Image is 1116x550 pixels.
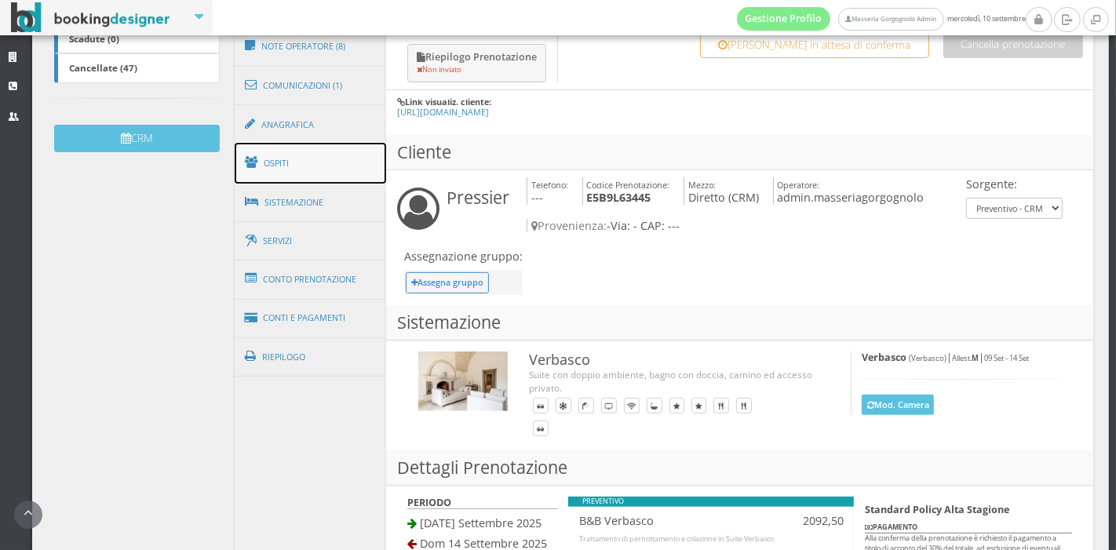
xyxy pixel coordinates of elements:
[397,106,489,118] a: [URL][DOMAIN_NAME]
[531,179,568,191] small: Telefono:
[952,353,979,363] small: Allest.
[773,177,925,205] h4: admin.masseriagorgognolo
[984,353,1029,363] small: 09 Set - 14 Set
[404,250,523,263] h4: Assegnazione gruppo:
[865,503,1009,516] b: Standard Policy Alta Stagione
[235,104,387,145] a: Anagrafica
[737,7,1026,31] span: mercoledì, 10 settembre
[406,272,490,293] button: Assegna gruppo
[529,351,819,369] h3: Verbasco
[407,24,549,37] p: Comunicazioni:
[235,65,387,106] a: Comunicazioni (1)
[633,218,680,233] span: - CAP: ---
[69,32,119,45] b: Scadute (0)
[688,179,716,191] small: Mezzo:
[943,31,1083,58] button: Cancella prenotazione
[966,177,1063,191] h4: Sorgente:
[579,534,844,545] div: Trattamento di pernottamento e colazione in Suite Verbasco
[54,24,220,53] a: Scadute (0)
[793,514,844,527] h4: 2092,50
[737,7,831,31] a: Gestione Profilo
[865,522,917,532] b: PAGAMENTO
[54,53,220,83] a: Cancellate (47)
[417,64,461,75] small: Non inviato
[235,337,387,377] a: Riepilogo
[684,177,759,205] h4: Diretto (CRM)
[862,351,1061,363] h5: | |
[386,450,1093,486] h3: Dettagli Prenotazione
[579,514,772,527] h4: B&B Verbasco
[527,177,568,205] h4: ---
[235,26,387,67] a: Note Operatore (8)
[235,143,387,184] a: Ospiti
[862,395,934,414] button: Mod. Camera
[235,298,387,338] a: Conti e Pagamenti
[611,218,630,233] span: Via:
[54,125,220,152] button: CRM
[700,31,929,58] button: [PERSON_NAME] in attesa di conferma
[386,305,1093,341] h3: Sistemazione
[862,351,906,364] b: Verbasco
[69,61,137,74] b: Cancellate (47)
[447,188,509,208] h3: Pressier
[527,219,962,232] h4: -
[529,368,819,394] div: Suite con doppio ambiente, bagno con doccia, camino ed accesso privato.
[777,179,819,191] small: Operatore:
[235,182,387,223] a: Sistemazione
[407,44,546,82] button: Riepilogo Prenotazione Non inviato
[405,96,491,107] b: Link visualiz. cliente:
[972,353,979,363] b: M
[420,515,542,530] span: [DATE] Settembre 2025
[11,2,170,33] img: BookingDesigner.com
[568,497,854,507] div: PREVENTIVO
[909,353,946,363] small: (Verbasco)
[386,135,1093,170] h3: Cliente
[531,218,607,233] span: Provenienza:
[586,190,651,205] b: E5B9L63445
[418,351,508,411] img: 3b021f54592911eeb13b0a069e529790.jpg
[407,496,451,509] b: PERIODO
[838,8,943,31] a: Masseria Gorgognolo Admin
[586,179,669,191] small: Codice Prenotazione:
[235,221,387,261] a: Servizi
[235,259,387,300] a: Conto Prenotazione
